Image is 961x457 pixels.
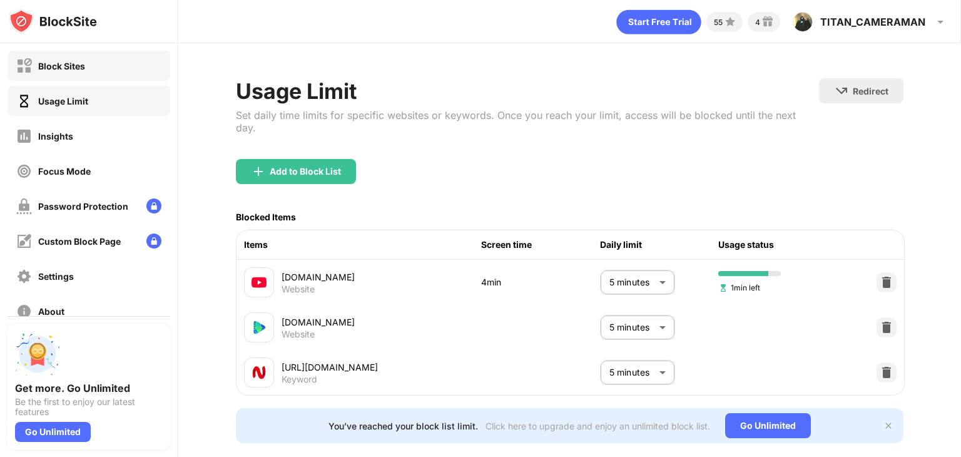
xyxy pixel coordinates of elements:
[38,166,91,177] div: Focus Mode
[38,96,88,106] div: Usage Limit
[481,275,600,289] div: 4min
[236,212,296,222] div: Blocked Items
[15,397,163,417] div: Be the first to enjoy our latest features
[793,12,813,32] img: ACg8ocLUaNWC2dhV9PMyocEW_N4pD0weSR2NS7bkuHKQLeMkz6vqtFo=s96-c
[853,86,888,96] div: Redirect
[16,128,32,144] img: insights-off.svg
[718,282,760,294] span: 1min left
[15,422,91,442] div: Go Unlimited
[883,421,893,431] img: x-button.svg
[725,413,811,438] div: Go Unlimited
[16,234,32,249] img: customize-block-page-off.svg
[38,306,64,317] div: About
[16,198,32,214] img: password-protection-off.svg
[252,275,267,290] img: favicons
[609,366,654,379] p: 5 minutes
[38,61,85,71] div: Block Sites
[282,316,481,329] div: [DOMAIN_NAME]
[714,18,723,27] div: 55
[609,275,654,289] p: 5 minutes
[38,271,74,282] div: Settings
[760,14,775,29] img: reward-small.svg
[718,238,837,252] div: Usage status
[609,321,654,334] p: 5 minutes
[282,329,315,340] div: Website
[282,284,315,295] div: Website
[15,382,163,394] div: Get more. Go Unlimited
[146,198,161,213] img: lock-menu.svg
[236,109,819,134] div: Set daily time limits for specific websites or keywords. Once you reach your limit, access will b...
[252,365,267,380] img: favicons
[252,320,267,335] img: favicons
[9,9,97,34] img: logo-blocksite.svg
[282,270,481,284] div: [DOMAIN_NAME]
[282,361,481,374] div: [URL][DOMAIN_NAME]
[15,332,60,377] img: push-unlimited.svg
[328,421,478,431] div: You’ve reached your block list limit.
[38,236,121,247] div: Custom Block Page
[718,283,728,293] img: hourglass-set.svg
[244,238,481,252] div: Items
[16,163,32,179] img: focus-off.svg
[146,234,161,249] img: lock-menu.svg
[616,9,701,34] div: animation
[481,238,600,252] div: Screen time
[820,16,925,28] div: TITAN_CAMERAMAN
[600,238,719,252] div: Daily limit
[16,93,32,109] img: time-usage-on.svg
[16,304,32,319] img: about-off.svg
[38,201,128,212] div: Password Protection
[282,374,317,385] div: Keyword
[16,269,32,284] img: settings-off.svg
[16,58,32,74] img: block-off.svg
[486,421,710,431] div: Click here to upgrade and enjoy an unlimited block list.
[723,14,738,29] img: points-small.svg
[236,78,819,104] div: Usage Limit
[270,167,341,177] div: Add to Block List
[755,18,760,27] div: 4
[38,131,73,141] div: Insights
